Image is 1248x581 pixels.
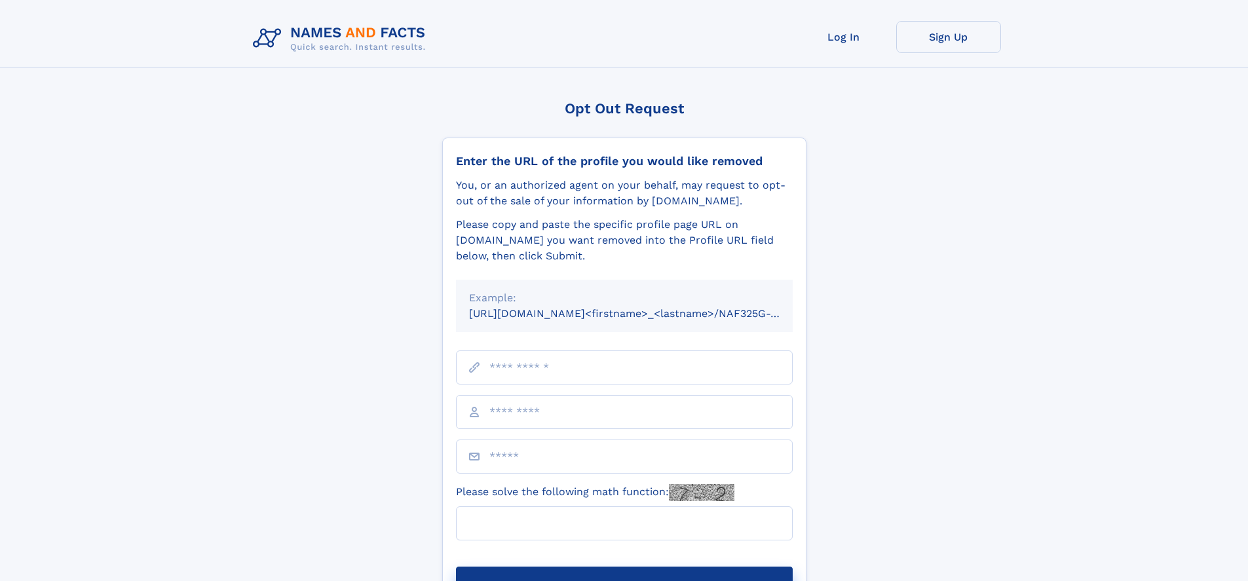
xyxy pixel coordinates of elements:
[456,484,734,501] label: Please solve the following math function:
[456,217,793,264] div: Please copy and paste the specific profile page URL on [DOMAIN_NAME] you want removed into the Pr...
[791,21,896,53] a: Log In
[456,154,793,168] div: Enter the URL of the profile you would like removed
[456,178,793,209] div: You, or an authorized agent on your behalf, may request to opt-out of the sale of your informatio...
[248,21,436,56] img: Logo Names and Facts
[896,21,1001,53] a: Sign Up
[469,290,780,306] div: Example:
[469,307,818,320] small: [URL][DOMAIN_NAME]<firstname>_<lastname>/NAF325G-xxxxxxxx
[442,100,806,117] div: Opt Out Request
